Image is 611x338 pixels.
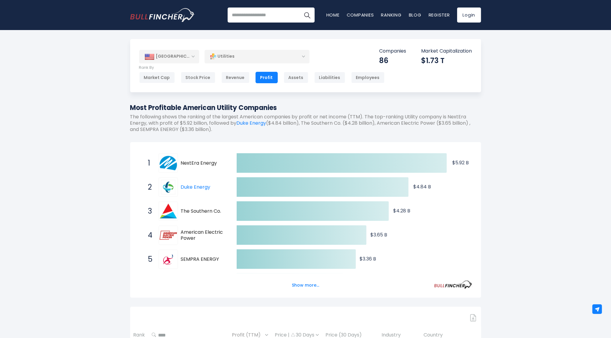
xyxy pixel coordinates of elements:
[256,72,278,83] div: Profit
[139,50,199,63] div: [GEOGRAPHIC_DATA]
[347,12,374,18] a: Companies
[130,114,481,132] p: The following shows the ranking of the largest American companies by profit or net income (TTM). ...
[181,160,226,166] span: NextEra Energy
[381,12,402,18] a: Ranking
[393,207,410,214] text: $4.28 B
[284,72,308,83] div: Assets
[130,103,481,113] h1: Most Profitable American Utility Companies
[159,178,181,197] a: Duke Energy
[145,230,151,240] span: 4
[145,254,151,264] span: 5
[421,56,472,65] div: $1.73 T
[160,154,177,172] img: NextEra Energy
[139,65,385,70] p: Rank By
[379,56,406,65] div: 86
[300,8,315,23] button: Search
[130,8,195,22] a: Go to homepage
[221,72,250,83] div: Revenue
[139,72,175,83] div: Market Cap
[360,255,376,262] text: $3.36 B
[237,120,266,126] a: Duke Energy
[160,227,177,244] img: American Electric Power
[314,72,345,83] div: Liabilities
[452,159,469,166] text: $5.92 B
[370,231,387,238] text: $3.65 B
[413,183,431,190] text: $4.84 B
[160,202,177,220] img: The Southern Co.
[181,72,215,83] div: Stock Price
[409,12,421,18] a: Blog
[351,72,385,83] div: Employees
[145,182,151,192] span: 2
[160,178,177,196] img: Duke Energy
[145,206,151,216] span: 3
[181,208,226,215] span: The Southern Co.
[429,12,450,18] a: Register
[145,158,151,168] span: 1
[160,251,177,268] img: SEMPRA ENERGY
[379,48,406,54] p: Companies
[181,256,226,263] span: SEMPRA ENERGY
[205,50,310,63] div: Utilities
[326,12,340,18] a: Home
[457,8,481,23] a: Login
[288,280,323,290] button: Show more...
[130,8,195,22] img: Bullfincher logo
[421,48,472,54] p: Market Capitalization
[181,229,226,242] span: American Electric Power
[181,184,211,190] a: Duke Energy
